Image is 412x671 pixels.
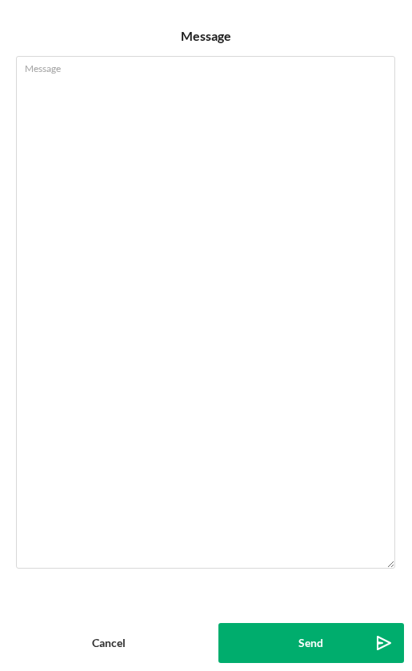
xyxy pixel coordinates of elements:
[181,29,231,43] h6: Message
[8,623,210,663] button: Cancel
[92,623,126,663] div: Cancel
[298,623,323,663] div: Send
[218,623,405,663] button: Send
[25,57,395,74] label: Message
